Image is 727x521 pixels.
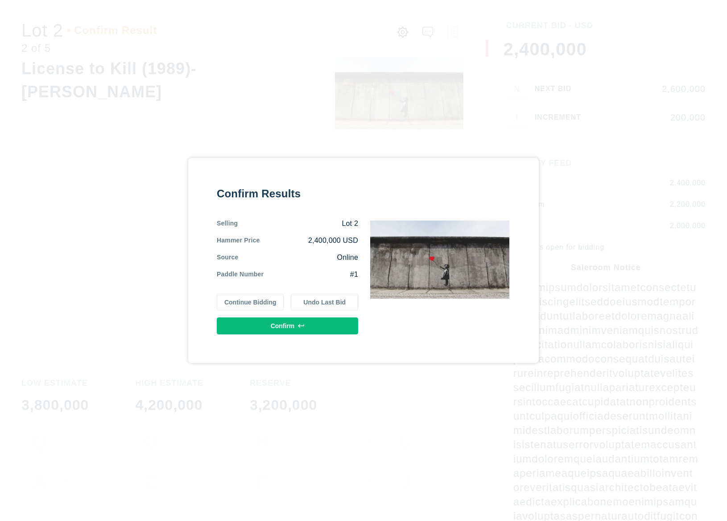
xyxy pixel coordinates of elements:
div: Online [239,253,358,263]
button: Undo Last Bid [291,294,358,311]
div: Lot 2 [238,219,358,229]
div: Selling [217,219,238,229]
div: Source [217,253,239,263]
div: 2,400,000 USD [260,236,358,246]
div: Hammer Price [217,236,260,246]
div: Paddle Number [217,270,264,279]
button: Confirm [217,317,358,334]
button: Continue Bidding [217,294,284,311]
div: #1 [264,270,358,279]
div: Confirm Results [217,187,358,201]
